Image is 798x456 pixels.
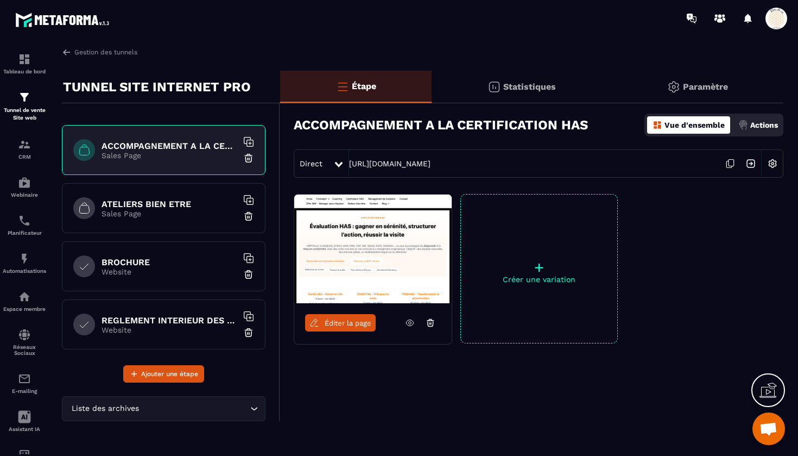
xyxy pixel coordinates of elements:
[762,153,783,174] img: setting-w.858f3a88.svg
[3,68,46,74] p: Tableau de bord
[18,138,31,151] img: formation
[461,260,617,275] p: +
[3,192,46,198] p: Webinaire
[102,267,237,276] p: Website
[3,83,46,130] a: formationformationTunnel de vente Site web
[18,290,31,303] img: automations
[294,195,452,303] img: image
[243,327,254,338] img: trash
[141,403,248,415] input: Search for option
[3,320,46,364] a: social-networksocial-networkRéseaux Sociaux
[3,364,46,402] a: emailemailE-mailing
[3,402,46,440] a: Assistant IA
[18,176,31,189] img: automations
[18,91,31,104] img: formation
[3,268,46,274] p: Automatisations
[487,80,501,93] img: stats.20deebd0.svg
[667,80,680,93] img: setting-gr.5f69749f.svg
[62,47,137,57] a: Gestion des tunnels
[294,117,588,133] h3: ACCOMPAGNEMENT A LA CERTIFICATION HAS
[141,368,198,379] span: Ajouter une étape
[3,282,46,320] a: automationsautomationsEspace membre
[102,257,237,267] h6: BROCHURE
[62,396,265,421] div: Search for option
[750,121,778,129] p: Actions
[243,153,254,164] img: trash
[243,269,254,280] img: trash
[18,252,31,265] img: automations
[3,388,46,394] p: E-mailing
[653,120,662,130] img: dashboard-orange.40269519.svg
[300,159,322,168] span: Direct
[102,326,237,334] p: Website
[15,10,113,30] img: logo
[123,365,204,383] button: Ajouter une étape
[325,319,371,327] span: Éditer la page
[683,82,728,92] p: Paramètre
[102,315,237,326] h6: REGLEMENT INTERIEUR DES FORMATIONS
[3,154,46,160] p: CRM
[18,372,31,385] img: email
[3,130,46,168] a: formationformationCRM
[352,81,376,91] p: Étape
[3,244,46,282] a: automationsautomationsAutomatisations
[102,199,237,209] h6: ATELIERS BIEN ETRE
[243,211,254,222] img: trash
[102,151,237,160] p: Sales Page
[664,121,725,129] p: Vue d'ensemble
[740,153,761,174] img: arrow-next.bcc2205e.svg
[63,76,251,98] p: TUNNEL SITE INTERNET PRO
[336,80,349,93] img: bars-o.4a397970.svg
[738,120,748,130] img: actions.d6e523a2.png
[3,426,46,432] p: Assistant IA
[3,230,46,236] p: Planificateur
[3,45,46,83] a: formationformationTableau de bord
[69,403,141,415] span: Liste des archives
[18,53,31,66] img: formation
[349,159,430,168] a: [URL][DOMAIN_NAME]
[62,47,72,57] img: arrow
[503,82,556,92] p: Statistiques
[3,306,46,312] p: Espace membre
[3,206,46,244] a: schedulerschedulerPlanificateur
[3,168,46,206] a: automationsautomationsWebinaire
[461,275,617,284] p: Créer une variation
[305,314,376,332] a: Éditer la page
[18,328,31,341] img: social-network
[752,413,785,445] div: Ouvrir le chat
[102,209,237,218] p: Sales Page
[18,214,31,227] img: scheduler
[3,107,46,122] p: Tunnel de vente Site web
[102,141,237,151] h6: ACCOMPAGNEMENT A LA CERTIFICATION HAS
[3,344,46,356] p: Réseaux Sociaux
